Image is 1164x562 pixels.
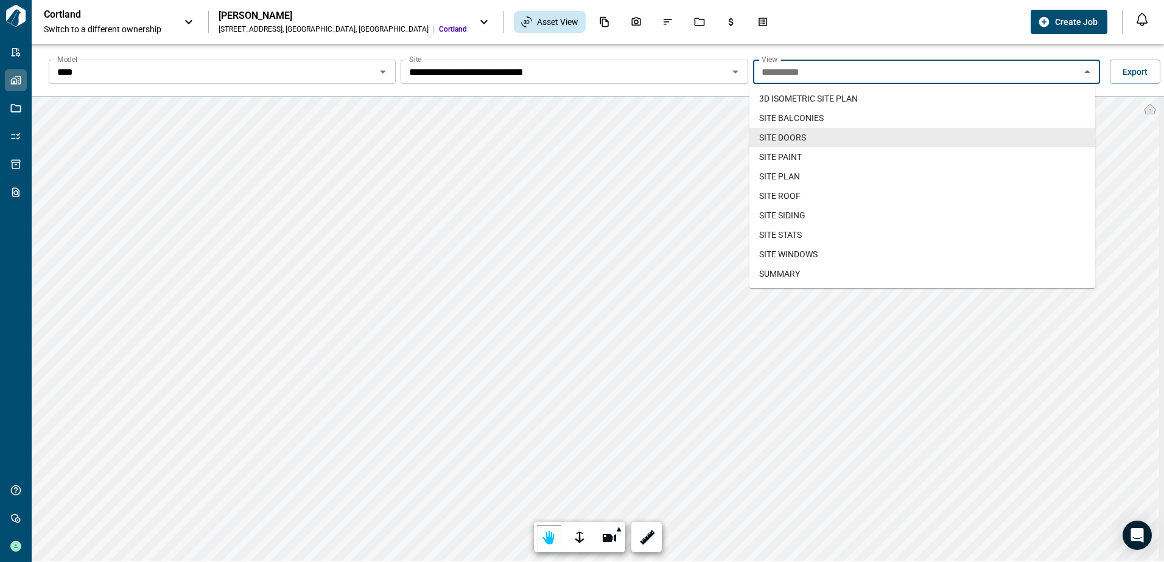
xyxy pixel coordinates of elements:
div: Issues & Info [655,12,681,32]
button: Create Job [1031,10,1107,34]
span: SITE BALCONIES [759,112,824,124]
button: Open notification feed [1132,10,1152,29]
div: [STREET_ADDRESS] , [GEOGRAPHIC_DATA] , [GEOGRAPHIC_DATA] [219,24,429,34]
span: SITE SIDING [759,209,805,221]
label: Site [409,54,421,64]
span: SITE DOORS [759,131,806,144]
div: Budgets [718,12,744,32]
button: Close [1079,63,1096,80]
span: SITE WINDOWS [759,248,818,260]
span: SUMMARY [759,268,800,280]
div: Open Intercom Messenger [1123,521,1152,550]
div: [PERSON_NAME] [219,10,467,22]
span: SITE PAINT [759,151,802,163]
label: View [762,54,777,64]
div: Asset View [514,11,586,33]
span: Asset View [537,16,578,28]
span: Switch to a different ownership [44,23,172,35]
div: Jobs [687,12,712,32]
div: Documents [592,12,617,32]
span: Export [1123,66,1148,78]
span: Create Job [1055,16,1098,28]
label: Model [57,54,77,64]
span: SITE PLAN [759,170,800,182]
span: 3D ISOMETRIC SITE PLAN​ [759,92,858,105]
button: Open [374,63,391,80]
span: Cortland [439,24,467,34]
div: Takeoff Center [750,12,776,32]
div: Photos [623,12,649,32]
span: SITE STATS [759,229,802,241]
p: Cortland [44,9,153,21]
button: Open [727,63,744,80]
button: Export [1110,60,1160,84]
span: SITE ROOF [759,190,801,202]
